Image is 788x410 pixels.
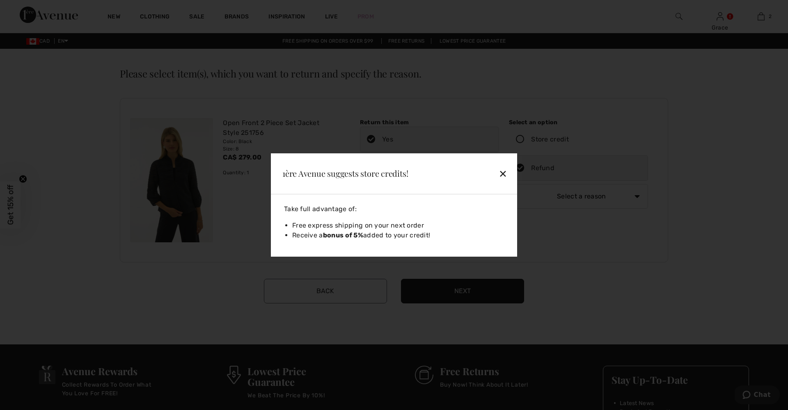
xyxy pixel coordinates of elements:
[19,6,36,13] span: Chat
[282,169,447,178] h3: 1ère Avenue suggests store credits!
[292,230,507,240] li: Receive a added to your credit!
[323,231,363,239] strong: bonus of 5%
[457,165,511,182] div: ✕
[281,204,507,214] div: Take full advantage of:
[292,221,507,230] li: Free express shipping on your next order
